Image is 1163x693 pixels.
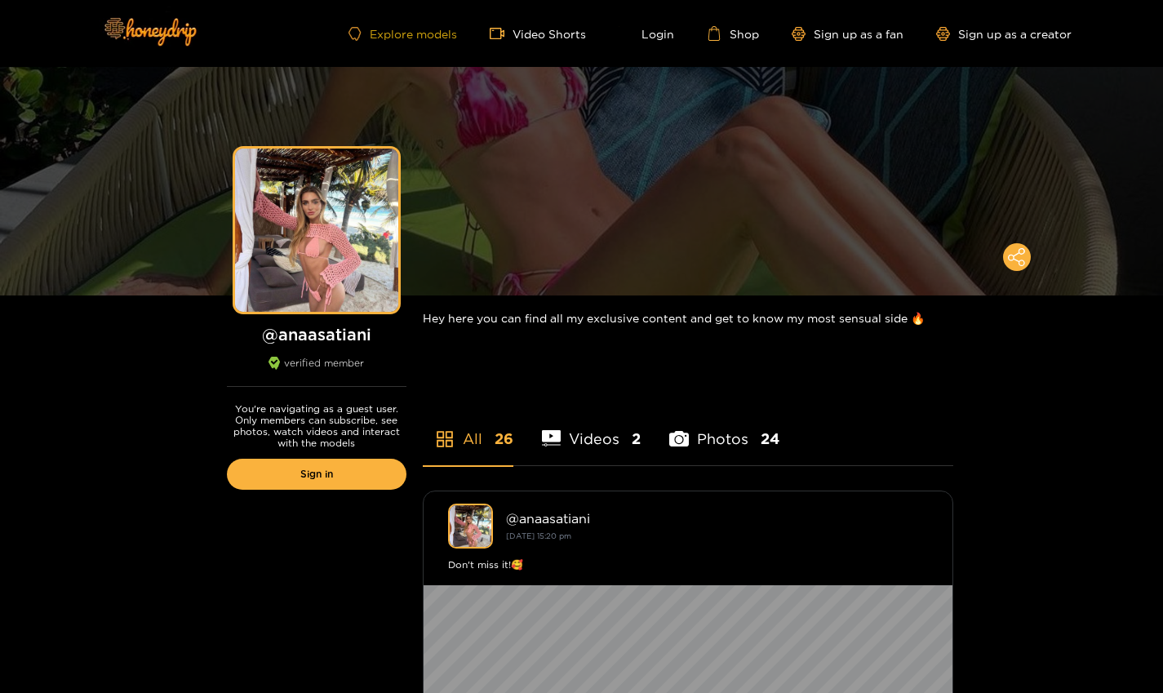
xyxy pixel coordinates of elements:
[423,392,513,465] li: All
[542,392,641,465] li: Videos
[448,504,493,549] img: anaasatiani
[506,531,571,540] small: [DATE] 15:20 pm
[495,429,513,449] span: 26
[227,459,406,490] a: Sign in
[490,26,586,41] a: Video Shorts
[619,26,674,41] a: Login
[792,27,903,41] a: Sign up as a fan
[761,429,779,449] span: 24
[707,26,759,41] a: Shop
[632,429,641,449] span: 2
[348,27,456,41] a: Explore models
[490,26,513,41] span: video-camera
[423,295,953,340] div: Hey here you can find all my exclusive content and get to know my most sensual side 🔥
[448,557,928,573] div: Don't miss it!🥰
[227,324,406,344] h1: @ anaasatiani
[506,511,928,526] div: @ anaasatiani
[227,357,406,387] div: verified member
[669,392,779,465] li: Photos
[435,429,455,449] span: appstore
[936,27,1072,41] a: Sign up as a creator
[227,403,406,449] p: You're navigating as a guest user. Only members can subscribe, see photos, watch videos and inter...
